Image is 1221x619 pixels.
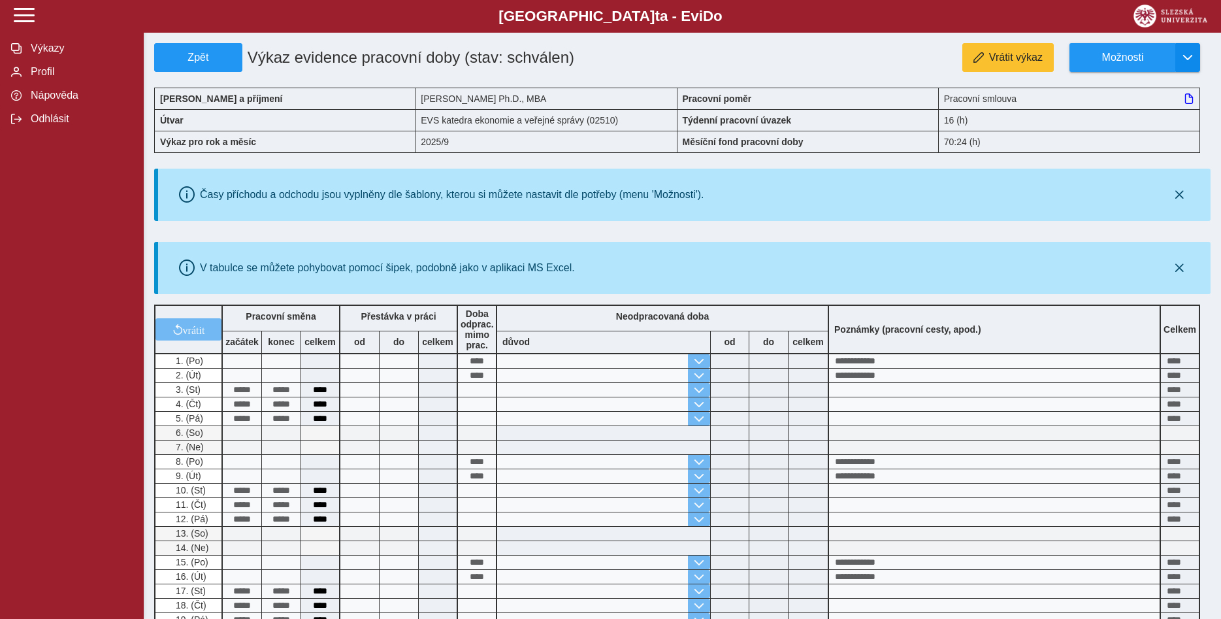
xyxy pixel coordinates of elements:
button: Možnosti [1069,43,1175,72]
span: t [655,8,659,24]
b: Celkem [1164,324,1196,335]
span: Zpět [160,52,236,63]
b: Přestávka v práci [361,311,436,322]
b: od [711,337,749,347]
b: začátek [223,337,261,347]
span: 15. (Po) [173,557,208,567]
div: Pracovní smlouva [939,88,1200,109]
b: Poznámky (pracovní cesty, apod.) [829,324,986,335]
b: Neodpracovaná doba [616,311,709,322]
span: 7. (Ne) [173,442,204,452]
div: Časy příchodu a odchodu jsou vyplněny dle šablony, kterou si můžete nastavit dle potřeby (menu 'M... [200,189,704,201]
span: o [713,8,723,24]
b: Pracovní poměr [683,93,752,104]
b: [PERSON_NAME] a příjmení [160,93,282,104]
span: Nápověda [27,90,133,101]
b: Útvar [160,115,184,125]
b: celkem [301,337,339,347]
b: celkem [419,337,457,347]
span: Vrátit výkaz [989,52,1043,63]
b: Pracovní směna [246,311,316,322]
b: [GEOGRAPHIC_DATA] a - Evi [39,8,1182,25]
h1: Výkaz evidence pracovní doby (stav: schválen) [242,43,594,72]
div: EVS katedra ekonomie a veřejné správy (02510) [415,109,677,131]
span: 9. (Út) [173,471,201,481]
span: 8. (Po) [173,456,203,467]
span: vrátit [183,324,205,335]
span: 5. (Pá) [173,413,203,424]
span: 17. (St) [173,586,206,596]
button: vrátit [155,318,221,341]
span: 16. (Út) [173,571,206,582]
span: Výkazy [27,42,133,54]
button: Vrátit výkaz [962,43,1054,72]
span: 1. (Po) [173,356,203,366]
span: Profil [27,66,133,78]
b: Výkaz pro rok a měsíc [160,137,256,147]
span: 11. (Čt) [173,499,206,510]
div: 16 (h) [939,109,1200,131]
img: logo_web_su.png [1133,5,1207,27]
b: Měsíční fond pracovní doby [683,137,804,147]
span: 3. (St) [173,384,201,395]
span: 10. (St) [173,485,206,495]
span: Možnosti [1081,52,1165,63]
span: 4. (Čt) [173,399,201,409]
b: konec [262,337,301,347]
div: [PERSON_NAME] Ph.D., MBA [415,88,677,109]
b: Týdenní pracovní úvazek [683,115,792,125]
span: 13. (So) [173,528,208,539]
span: 18. (Čt) [173,600,206,611]
b: od [340,337,379,347]
span: Odhlásit [27,113,133,125]
b: celkem [789,337,828,347]
span: D [703,8,713,24]
b: do [380,337,418,347]
div: 2025/9 [415,131,677,153]
b: do [749,337,788,347]
span: 12. (Pá) [173,514,208,524]
div: 70:24 (h) [939,131,1200,153]
b: Doba odprac. mimo prac. [461,309,494,350]
span: 14. (Ne) [173,543,209,553]
b: důvod [502,337,530,347]
button: Zpět [154,43,242,72]
div: V tabulce se můžete pohybovat pomocí šipek, podobně jako v aplikaci MS Excel. [200,262,575,274]
span: 6. (So) [173,427,203,438]
span: 2. (Út) [173,370,201,380]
